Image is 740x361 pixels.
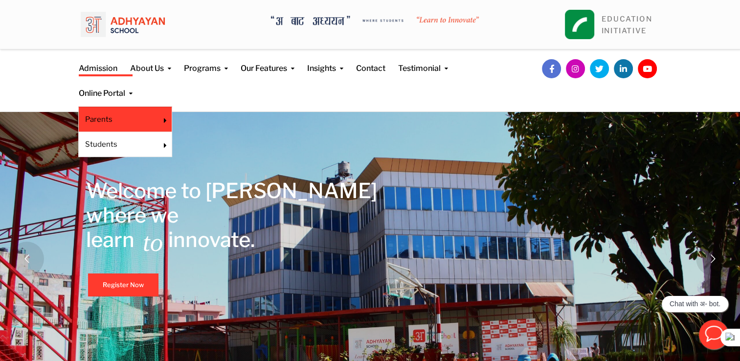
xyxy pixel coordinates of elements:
[565,10,594,39] img: square_leapfrog
[85,139,152,150] a: Students
[602,15,652,35] a: EDUCATIONINITIATIVE
[143,230,163,254] rs-layer: to
[81,7,165,42] img: logo
[88,273,158,296] a: Register Now
[307,49,343,74] a: Insights
[79,49,117,74] a: Admission
[670,300,720,308] p: Chat with अ- bot.
[398,49,448,74] a: Testimonial
[271,16,479,25] img: A Bata Adhyayan where students learn to Innovate
[85,114,152,125] a: Parents
[356,49,385,74] a: Contact
[79,74,133,99] a: Online Portal
[130,49,171,74] a: About Us
[241,49,294,74] a: Our Features
[168,227,255,252] rs-layer: innovate.
[86,179,377,252] rs-layer: Welcome to [PERSON_NAME] where we learn
[184,49,228,74] a: Programs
